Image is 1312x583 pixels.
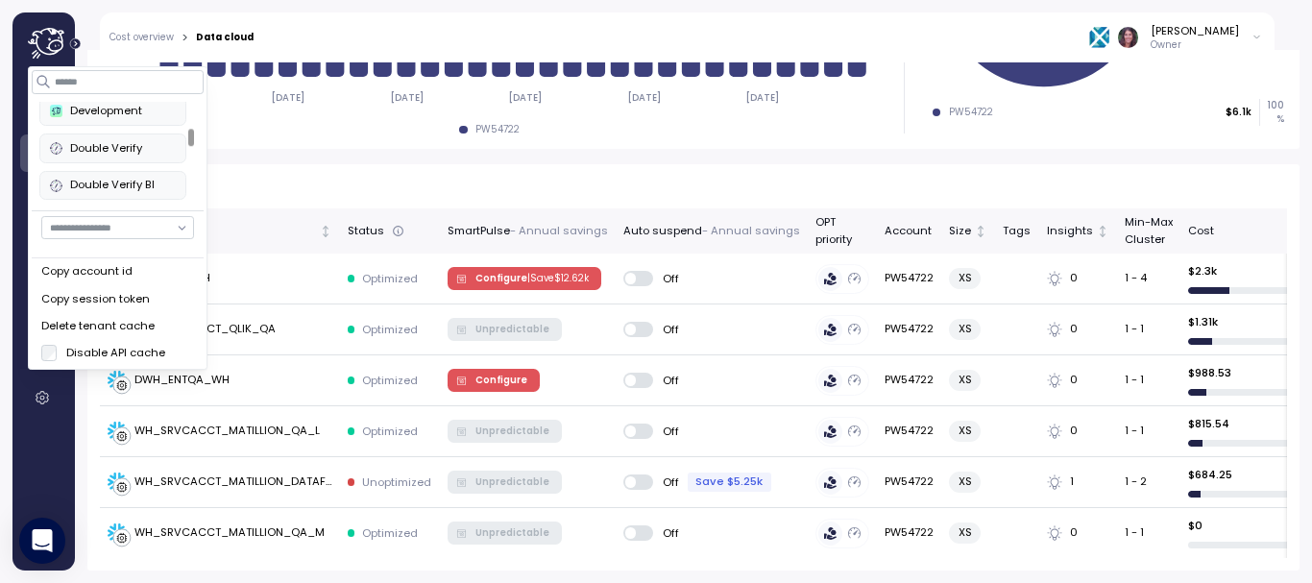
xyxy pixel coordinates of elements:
img: 6791f8edfa6a2c9608b219b1.PNG [50,142,62,155]
div: [PERSON_NAME] [1151,23,1239,38]
tspan: [DATE] [745,91,779,104]
div: Sorted descending [1284,225,1298,238]
div: Min-Max Cluster [1125,214,1173,248]
td: PW54722 [877,254,941,304]
span: Off [653,322,679,337]
div: 0 [1047,524,1109,542]
p: $ 0 [1188,518,1298,533]
tspan: [DATE] [271,91,304,104]
div: 0 [1047,321,1109,338]
div: WH_SRVCACCT_MATILLION_QA_L [134,423,320,440]
div: Not sorted [974,225,987,238]
div: PW54722 [949,106,993,119]
th: CostSorted descending [1180,208,1305,254]
tspan: [DATE] [508,91,542,104]
td: PW54722 [877,355,941,406]
td: PW54722 [877,304,941,355]
p: - Annual savings [702,223,800,240]
div: Tags [1003,223,1031,240]
p: | Save $ 12.62k [527,272,589,285]
td: 1 - 1 [1117,508,1180,558]
div: 0 [1047,372,1109,389]
label: Disable API cache [58,345,166,360]
button: Configure [448,369,540,392]
div: Name [108,223,316,240]
span: Unpredictable [475,472,549,493]
span: XS [959,370,972,390]
button: Configure |Save$12.62k [448,267,601,290]
div: Double Verify [50,140,176,158]
div: 0 [1047,270,1109,287]
tspan: [DATE] [627,91,661,104]
div: Account [885,223,934,240]
button: Unpredictable [448,471,562,494]
p: Cost breakdown [100,177,1287,196]
div: SmartPulse [448,223,608,240]
button: Unpredictable [448,522,562,545]
div: PW54722 [475,123,520,136]
div: Size [949,223,971,240]
p: $ 1.31k [1188,314,1298,329]
div: Insights [1047,223,1093,240]
div: Save $5.25k [688,473,770,491]
th: SizeNot sorted [941,208,995,254]
img: ACg8ocLDuIZlR5f2kIgtapDwVC7yp445s3OgbrQTIAV7qYj8P05r5pI=s96-c [1118,27,1138,47]
span: Off [653,525,679,541]
td: 1 - 2 [1117,457,1180,508]
td: PW54722 [877,406,941,457]
div: > [182,32,188,44]
img: 65f98ecb31a39d60f1f315eb.PNG [50,105,62,117]
p: Optimized [362,322,418,337]
div: WH_SRVCACCT_MATILLION_QA_M [134,524,325,542]
div: Status [348,223,431,240]
p: Optimized [362,373,418,388]
span: Configure [475,268,589,289]
span: XS [959,522,972,543]
p: $ 684.25 [1188,467,1298,482]
span: Unpredictable [475,319,549,340]
p: $ 815.54 [1188,416,1298,431]
td: 1 - 4 [1117,254,1180,304]
p: Owner [1151,38,1239,52]
span: Unpredictable [475,522,549,544]
div: Copy session token [41,291,194,308]
div: Not sorted [1096,225,1109,238]
p: 100 % [1260,99,1283,125]
p: $ 2.3k [1188,263,1298,279]
td: 1 - 1 [1117,406,1180,457]
td: 1 - 1 [1117,355,1180,406]
div: 1 [1047,474,1109,491]
p: $ 988.53 [1188,365,1298,380]
div: Development [50,103,176,120]
th: NameNot sorted [100,208,340,254]
span: Configure [475,370,527,391]
div: Auto suspend [623,223,800,240]
div: Data cloud [196,33,254,42]
td: PW54722 [877,508,941,558]
img: 68bfcb35cd6837274e8268f7.PNG [1089,27,1109,47]
div: Open Intercom Messenger [19,518,65,564]
div: Double Verify BI [50,177,176,194]
td: 1 - 1 [1117,304,1180,355]
tspan: [DATE] [390,91,424,104]
div: OPT priority [815,214,869,248]
div: Cost [1188,223,1281,240]
span: Off [653,474,679,490]
p: Optimized [362,424,418,439]
div: DWH_ENTQA_WH [134,372,230,389]
span: XS [959,319,972,339]
button: Unpredictable [448,420,562,443]
img: 6791f8edfa6a2c9608b219b1.PNG [50,180,62,192]
div: Copy account id [41,263,194,280]
span: Unpredictable [475,421,549,442]
span: XS [959,472,972,492]
p: $6.1k [1226,106,1251,119]
span: Off [653,373,679,388]
div: Delete tenant cache [41,318,194,335]
p: - Annual savings [510,223,608,240]
p: Unoptimized [362,474,431,490]
p: Optimized [362,525,418,541]
button: Unpredictable [448,318,562,341]
div: WH_SRVCACCT_MATILLION_DATAFEED_QA [134,474,332,491]
th: InsightsNot sorted [1039,208,1117,254]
